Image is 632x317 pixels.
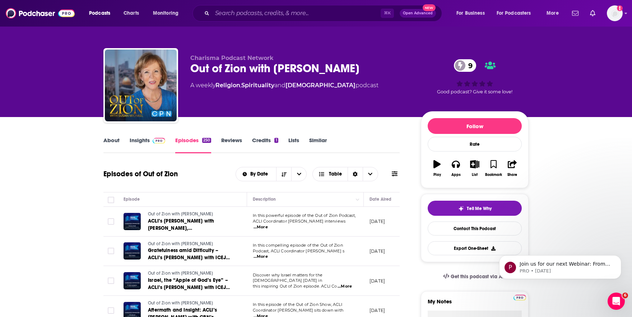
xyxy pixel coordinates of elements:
span: ACLI’s [PERSON_NAME] with [PERSON_NAME], [DEMOGRAPHIC_DATA]-Born Filmmaker and Activist, and Crea... [148,218,234,267]
span: Logged in as KellyG [607,5,623,21]
img: website_grey.svg [11,19,17,24]
span: Discover why Israel matters for the [DEMOGRAPHIC_DATA] [DATE] in [253,272,322,283]
span: 6 [622,293,628,298]
span: , [240,82,241,89]
a: [DEMOGRAPHIC_DATA] [285,82,355,89]
span: Table [329,172,342,177]
div: Apps [451,173,461,177]
button: List [465,155,484,181]
span: For Business [456,8,485,18]
div: Domain Overview [27,42,64,47]
a: Show notifications dropdown [587,7,598,19]
img: Podchaser Pro [513,295,526,300]
span: Out of Zion with [PERSON_NAME] [148,271,213,276]
div: 9Good podcast? Give it some love! [421,55,529,99]
iframe: Intercom live chat [608,293,625,310]
button: Export One-Sheet [428,241,522,255]
img: tab_keywords_by_traffic_grey.svg [71,42,77,47]
a: Gratefulness amid Difficulty – ACLI’s [PERSON_NAME] with ICEJ USA’s [PERSON_NAME], ICEJ [GEOGRAPH... [148,247,234,261]
a: Spirituality [241,82,274,89]
button: Open AdvancedNew [400,9,436,18]
span: this inspiring Out of Zion episode. ACLI Co [253,284,337,289]
div: Description [253,195,276,204]
svg: Add a profile image [617,5,623,11]
button: Share [503,155,522,181]
h1: Episodes of Out of Zion [103,169,178,178]
button: Bookmark [484,155,503,181]
div: 250 [202,138,211,143]
span: Monitoring [153,8,178,18]
a: Religion [215,82,240,89]
a: About [103,137,120,153]
span: Out of Zion with [PERSON_NAME] [148,241,213,246]
span: By Date [250,172,270,177]
div: Share [507,173,517,177]
a: Get this podcast via API [437,268,512,285]
button: open menu [492,8,542,19]
h2: Choose List sort [236,167,307,181]
span: Israel, the “Apple of God’s Eye” – ACLI’s [PERSON_NAME] with ICEJ USA’s [PERSON_NAME] [148,277,230,298]
span: New [423,4,436,11]
span: Podcasts [89,8,110,18]
img: tab_domain_overview_orange.svg [19,42,25,47]
div: Bookmark [485,173,502,177]
span: Toggle select row [108,307,114,314]
span: In this compelling episode of the Out of Zion [253,243,343,248]
input: Search podcasts, credits, & more... [212,8,381,19]
span: Out of Zion with [PERSON_NAME] [148,211,213,216]
button: Apps [446,155,465,181]
div: List [472,173,478,177]
span: Coordinator [PERSON_NAME] sits down with [253,308,343,313]
a: Israel, the “Apple of God’s Eye” – ACLI’s [PERSON_NAME] with ICEJ USA’s [PERSON_NAME] [148,277,234,291]
a: Pro website [513,294,526,300]
button: open menu [451,8,494,19]
span: In this episode of the Out of Zion Show, ACLI [253,302,342,307]
a: Reviews [221,137,242,153]
a: Similar [309,137,327,153]
div: 1 [274,138,278,143]
button: Column Actions [353,195,362,204]
button: tell me why sparkleTell Me Why [428,201,522,216]
div: A weekly podcast [190,81,378,90]
span: ...More [254,254,268,260]
div: Domain: [DOMAIN_NAME] [19,19,79,24]
div: v 4.0.25 [20,11,35,17]
button: open menu [84,8,120,19]
button: Play [428,155,446,181]
a: Show notifications dropdown [569,7,581,19]
a: Out of Zion with [PERSON_NAME] [148,270,234,277]
img: Podchaser - Follow, Share and Rate Podcasts [6,6,75,20]
span: For Podcasters [497,8,531,18]
a: Episodes250 [175,137,211,153]
button: open menu [542,8,568,19]
button: Follow [428,118,522,134]
span: 9 [461,59,476,72]
div: Episode [124,195,140,204]
p: Message from PRO, sent 33w ago [31,58,124,64]
iframe: Intercom notifications message [488,210,632,290]
a: Credits1 [252,137,278,153]
span: Out of Zion with [PERSON_NAME] [148,300,213,306]
a: InsightsPodchaser Pro [130,137,165,153]
div: message notification from PRO, 33w ago. Join us for our next Webinar: From Pushback to Payoff: Bu... [11,45,133,69]
a: ACLI’s [PERSON_NAME] with [PERSON_NAME], [DEMOGRAPHIC_DATA]-Born Filmmaker and Activist, and Crea... [148,218,234,232]
button: Choose View [312,167,378,181]
span: ACLI Coordinator [PERSON_NAME] interviews [253,219,345,224]
p: [DATE] [370,218,385,224]
p: [DATE] [370,307,385,313]
span: Toggle select row [108,218,114,225]
button: open menu [291,167,306,181]
div: Keywords by Traffic [79,42,121,47]
div: Date Aired [370,195,391,204]
span: Podcast, ACLI Coordinator [PERSON_NAME] s [253,248,344,253]
span: ...More [338,284,352,289]
button: open menu [148,8,188,19]
span: Charisma Podcast Network [190,55,274,61]
img: Out of Zion with Susan Michael [105,50,177,121]
a: Out of Zion with [PERSON_NAME] [148,211,234,218]
span: ...More [254,224,268,230]
span: Good podcast? Give it some love! [437,89,512,94]
span: Toggle select row [108,278,114,284]
div: Sort Direction [348,167,363,181]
